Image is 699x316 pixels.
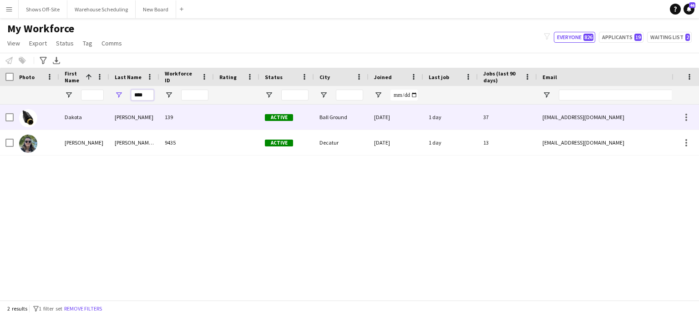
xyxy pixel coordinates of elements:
button: Open Filter Menu [374,91,382,99]
div: 139 [159,105,214,130]
button: Shows Off-Site [19,0,67,18]
div: [PERSON_NAME] [59,130,109,155]
button: Open Filter Menu [542,91,551,99]
input: Last Name Filter Input [131,90,154,100]
span: Status [56,39,74,47]
app-action-btn: Export XLSX [51,55,62,66]
div: 1 day [423,105,478,130]
div: Decatur [314,130,369,155]
img: Johnnie Crowder IV [19,135,37,153]
div: 1 day [423,130,478,155]
span: Status [265,74,283,80]
a: Comms [98,37,126,49]
div: Dakota [59,105,109,130]
a: Export [25,37,51,49]
span: Workforce ID [165,70,198,84]
app-action-btn: Advanced filters [38,55,49,66]
span: Email [542,74,557,80]
img: Dakota Crowder [19,109,37,127]
span: Active [265,140,293,146]
span: 826 [583,34,593,41]
a: 46 [684,4,694,15]
span: Rating [219,74,237,80]
button: New Board [136,0,176,18]
div: [PERSON_NAME] [109,105,159,130]
div: 37 [478,105,537,130]
div: 9435 [159,130,214,155]
div: Ball Ground [314,105,369,130]
span: First Name [65,70,82,84]
span: My Workforce [7,22,74,35]
input: Joined Filter Input [390,90,418,100]
input: First Name Filter Input [81,90,104,100]
span: 46 [689,2,695,8]
div: [DATE] [369,105,423,130]
span: Active [265,114,293,121]
div: 13 [478,130,537,155]
span: View [7,39,20,47]
span: 19 [634,34,642,41]
a: Tag [79,37,96,49]
a: View [4,37,24,49]
button: Open Filter Menu [165,91,173,99]
input: Workforce ID Filter Input [181,90,208,100]
span: 2 [685,34,690,41]
span: Comms [101,39,122,47]
button: Applicants19 [599,32,643,43]
button: Open Filter Menu [265,91,273,99]
span: Jobs (last 90 days) [483,70,521,84]
span: Export [29,39,47,47]
span: 1 filter set [39,305,62,312]
button: Open Filter Menu [319,91,328,99]
button: Open Filter Menu [65,91,73,99]
button: Open Filter Menu [115,91,123,99]
div: [DATE] [369,130,423,155]
input: Status Filter Input [281,90,309,100]
div: [PERSON_NAME] IV [109,130,159,155]
span: Last Name [115,74,142,80]
input: City Filter Input [336,90,363,100]
span: Tag [83,39,92,47]
button: Waiting list2 [647,32,692,43]
button: Everyone826 [554,32,595,43]
span: Joined [374,74,392,80]
a: Status [52,37,77,49]
span: City [319,74,330,80]
button: Warehouse Scheduling [67,0,136,18]
button: Remove filters [62,304,104,314]
span: Photo [19,74,35,80]
span: Last job [429,74,449,80]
